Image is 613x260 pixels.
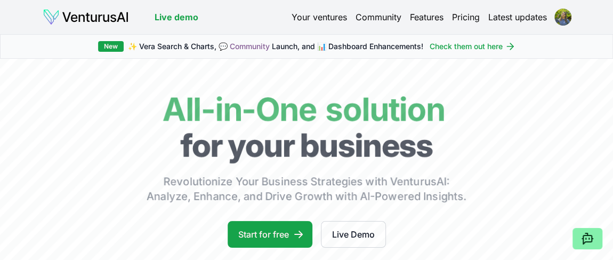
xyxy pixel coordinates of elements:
div: New [98,41,124,52]
a: Live Demo [321,221,386,248]
a: Latest updates [488,11,547,23]
a: Community [356,11,401,23]
a: Features [410,11,443,23]
a: Live demo [155,11,198,23]
a: Check them out here [430,41,515,52]
a: Your ventures [292,11,347,23]
img: logo [43,9,129,26]
img: ACg8ocKKpqUXSysuPA5271uGhobjY1uITQV3TglI87a46qtfI5UYhLUd=s96-c [554,9,571,26]
span: ✨ Vera Search & Charts, 💬 Launch, and 📊 Dashboard Enhancements! [128,41,423,52]
a: Pricing [452,11,480,23]
a: Community [230,42,270,51]
a: Start for free [228,221,312,248]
